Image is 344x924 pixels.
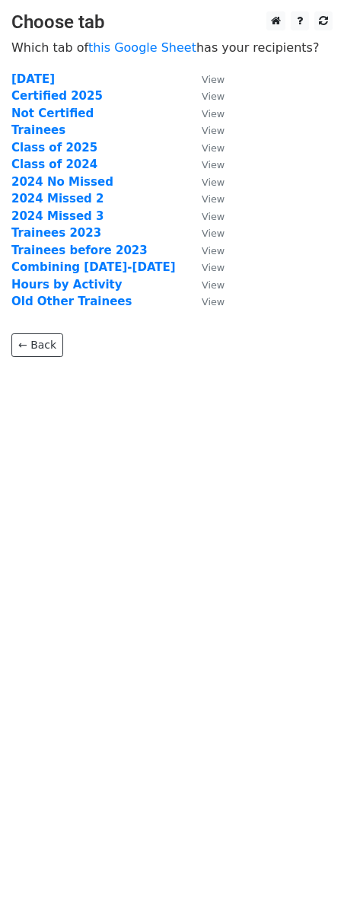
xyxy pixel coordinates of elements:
a: View [186,89,225,103]
a: View [186,107,225,120]
small: View [202,228,225,239]
a: View [186,192,225,206]
small: View [202,211,225,222]
a: View [186,72,225,86]
a: Not Certified [11,107,94,120]
small: View [202,177,225,188]
a: View [186,244,225,257]
a: View [186,158,225,171]
a: View [186,295,225,308]
a: 2024 No Missed [11,175,113,189]
small: View [202,108,225,119]
a: Trainees 2023 [11,226,101,240]
h3: Choose tab [11,11,333,33]
a: View [186,123,225,137]
a: Trainees before 2023 [11,244,148,257]
a: 2024 Missed 3 [11,209,104,223]
small: View [202,279,225,291]
a: Hours by Activity [11,278,123,292]
small: View [202,245,225,256]
small: View [202,262,225,273]
a: ← Back [11,333,63,357]
a: 2024 Missed 2 [11,192,104,206]
small: View [202,74,225,85]
a: Trainees [11,123,65,137]
small: View [202,193,225,205]
a: this Google Sheet [88,40,196,55]
a: View [186,260,225,274]
small: View [202,159,225,170]
a: Certified 2025 [11,89,103,103]
a: Class of 2024 [11,158,97,171]
a: View [186,278,225,292]
small: View [202,296,225,307]
a: Combining [DATE]-[DATE] [11,260,176,274]
small: View [202,91,225,102]
small: View [202,125,225,136]
small: View [202,142,225,154]
a: View [186,175,225,189]
p: Which tab of has your recipients? [11,40,333,56]
a: View [186,141,225,155]
a: Class of 2025 [11,141,97,155]
a: Old Other Trainees [11,295,132,308]
a: [DATE] [11,72,55,86]
a: View [186,226,225,240]
a: View [186,209,225,223]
